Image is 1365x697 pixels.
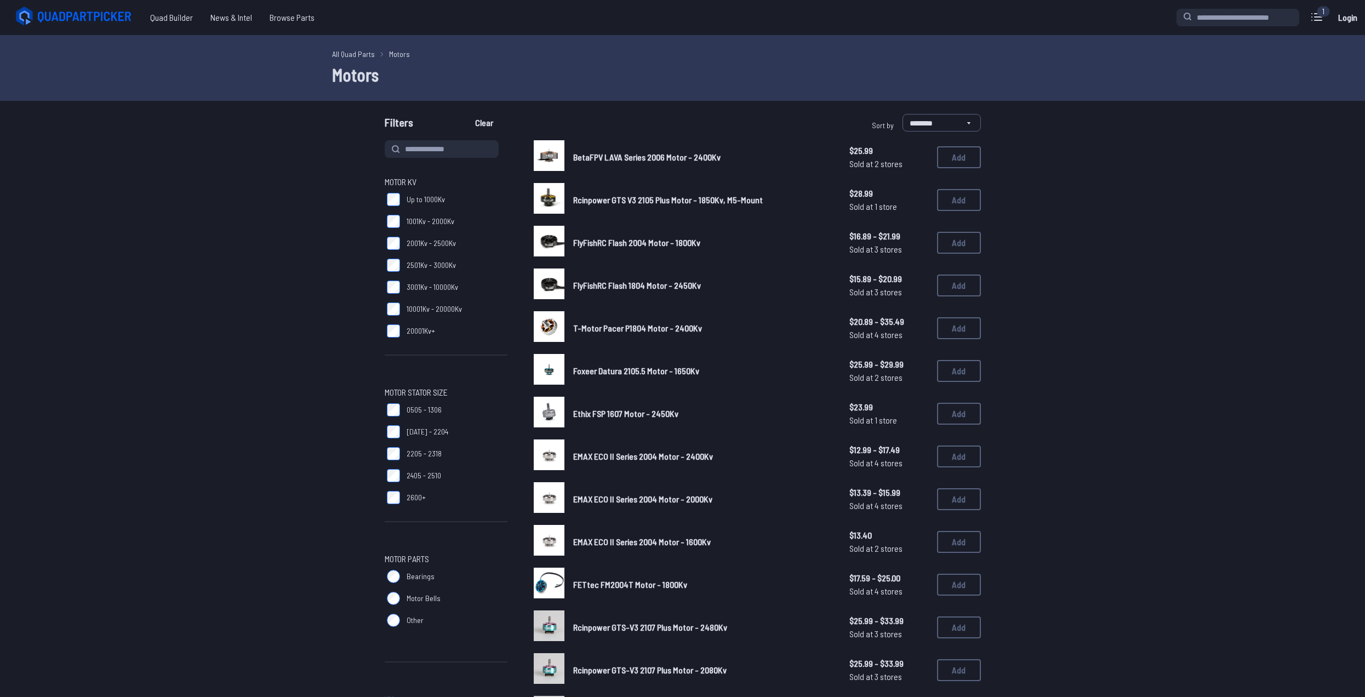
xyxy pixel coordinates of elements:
span: $17.59 - $25.00 [849,572,928,585]
span: FlyFishRC Flash 1804 Motor - 2450Kv [573,280,701,290]
img: image [534,397,564,427]
input: 0505 - 1306 [387,403,400,416]
input: 2205 - 2318 [387,447,400,460]
span: Rcinpower GTS-V3 2107 Plus Motor - 2080Kv [573,665,727,675]
button: Add [937,317,981,339]
img: image [534,311,564,342]
span: 2001Kv - 2500Kv [407,238,456,249]
span: $25.99 [849,144,928,157]
button: Add [937,574,981,596]
span: 1001Kv - 2000Kv [407,216,454,227]
button: Add [937,488,981,510]
button: Add [937,403,981,425]
a: image [534,268,564,302]
span: Sold at 3 stores [849,670,928,683]
span: $20.89 - $35.49 [849,315,928,328]
a: image [534,482,564,516]
img: image [534,439,564,470]
span: Sold at 1 store [849,414,928,427]
span: $12.99 - $17.49 [849,443,928,456]
span: Motor Stator Size [385,386,448,399]
button: Add [937,232,981,254]
span: $25.99 - $33.99 [849,614,928,627]
span: $28.99 [849,187,928,200]
a: Ethix FSP 1607 Motor - 2450Kv [573,407,832,420]
a: image [534,525,564,559]
span: $15.89 - $20.99 [849,272,928,285]
a: Foxeer Datura 2105.5 Motor - 1650Kv [573,364,832,378]
a: EMAX ECO II Series 2004 Motor - 1600Kv [573,535,832,549]
a: image [534,610,564,644]
span: $25.99 - $29.99 [849,358,928,371]
span: $13.39 - $15.99 [849,486,928,499]
a: FETtec FM2004T Motor - 1800Kv [573,578,832,591]
span: EMAX ECO II Series 2004 Motor - 1600Kv [573,536,711,547]
a: image [534,140,564,174]
a: Rcinpower GTS V3 2105 Plus Motor - 1850Kv, M5-Mount [573,193,832,207]
span: Rcinpower GTS-V3 2107 Plus Motor - 2480Kv [573,622,727,632]
button: Add [937,531,981,553]
a: All Quad Parts [332,48,375,60]
span: FlyFishRC Flash 2004 Motor - 1800Kv [573,237,700,248]
img: image [534,482,564,513]
input: Motor Bells [387,592,400,605]
span: 10001Kv - 20000Kv [407,304,462,315]
button: Add [937,445,981,467]
span: 2501Kv - 3000Kv [407,260,456,271]
a: Rcinpower GTS-V3 2107 Plus Motor - 2480Kv [573,621,832,634]
a: image [534,653,564,687]
button: Add [937,146,981,168]
a: image [534,354,564,388]
span: Sold at 4 stores [849,499,928,512]
span: Sold at 1 store [849,200,928,213]
span: Filters [385,114,413,136]
span: Sold at 3 stores [849,627,928,641]
button: Add [937,659,981,681]
img: image [534,183,564,214]
a: image [534,226,564,260]
span: FETtec FM2004T Motor - 1800Kv [573,579,687,590]
a: Rcinpower GTS-V3 2107 Plus Motor - 2080Kv [573,664,832,677]
img: image [534,568,564,598]
span: Sold at 3 stores [849,243,928,256]
span: Sold at 4 stores [849,585,928,598]
a: image [534,439,564,473]
a: FlyFishRC Flash 1804 Motor - 2450Kv [573,279,832,292]
input: [DATE] - 2204 [387,425,400,438]
a: image [534,568,564,602]
div: 1 [1317,6,1330,17]
span: 20001Kv+ [407,325,435,336]
span: $16.89 - $21.99 [849,230,928,243]
a: image [534,183,564,217]
span: Sold at 4 stores [849,328,928,341]
h1: Motors [332,61,1033,88]
span: 2600+ [407,492,426,503]
span: 3001Kv - 10000Kv [407,282,458,293]
span: EMAX ECO II Series 2004 Motor - 2400Kv [573,451,713,461]
a: image [534,311,564,345]
input: Bearings [387,570,400,583]
input: 1001Kv - 2000Kv [387,215,400,228]
a: T-Motor Pacer P1804 Motor - 2400Kv [573,322,832,335]
span: Sort by [872,121,894,130]
a: BetaFPV LAVA Series 2006 Motor - 2400Kv [573,151,832,164]
input: 10001Kv - 20000Kv [387,302,400,316]
button: Add [937,189,981,211]
span: $13.40 [849,529,928,542]
input: 2001Kv - 2500Kv [387,237,400,250]
a: EMAX ECO II Series 2004 Motor - 2400Kv [573,450,832,463]
img: image [534,140,564,171]
a: News & Intel [202,7,261,28]
span: Motor KV [385,175,416,188]
span: Browse Parts [261,7,323,28]
span: Motor Bells [407,593,441,604]
a: EMAX ECO II Series 2004 Motor - 2000Kv [573,493,832,506]
span: Quad Builder [141,7,202,28]
span: $25.99 - $33.99 [849,657,928,670]
img: image [534,226,564,256]
button: Add [937,616,981,638]
span: 2205 - 2318 [407,448,442,459]
span: EMAX ECO II Series 2004 Motor - 2000Kv [573,494,712,504]
img: image [534,354,564,385]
